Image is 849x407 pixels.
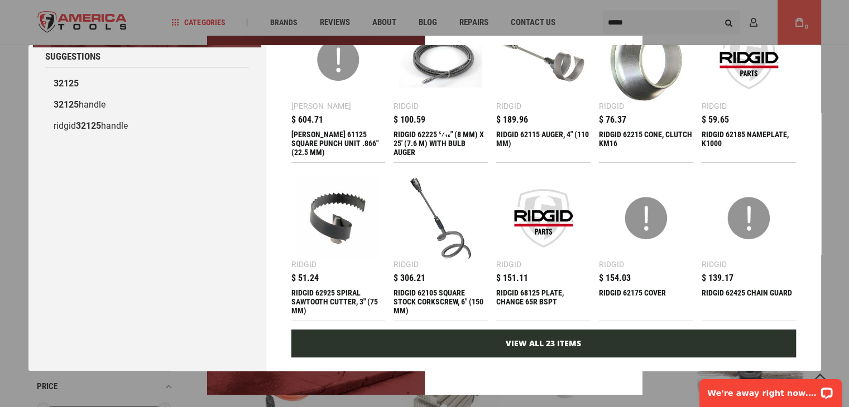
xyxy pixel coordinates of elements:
div: RIDGID 68125 PLATE, CHANGE 65R BSPT [496,288,591,315]
button: Close [616,36,642,62]
b: 32125 [76,120,101,131]
span: $ 139.17 [702,274,733,283]
div: Ridgid [702,102,727,110]
a: RIDGID 62215 CONE, CLUTCH KM16 Ridgid $ 76.37 RIDGID 62215 CONE, CLUTCH KM16 [599,13,693,162]
div: Ridgid [496,260,521,268]
div: RIDGID 62175 COVER [599,288,693,315]
span: $ 604.71 [291,115,323,124]
b: 32125 [54,78,79,89]
div: Ridgid [599,102,624,110]
a: RIDGID 62115 AUGER, 4 Ridgid $ 189.96 RIDGID 62115 AUGER, 4" (110 MM) [496,13,591,162]
a: RIDGID 62175 COVER Ridgid $ 154.03 RIDGID 62175 COVER [599,171,693,321]
a: RIDGID 62225 5⁄16 Ridgid $ 100.59 RIDGID 62225 5⁄16" (8 MM) X 25' (7.6 M) WITH BULB AUGER [394,13,488,162]
img: RIDGID 62425 CHAIN GUARD [707,177,790,260]
div: Ridgid [394,260,419,268]
div: Ridgid [394,102,419,110]
span: $ 51.24 [291,274,319,283]
a: ridgid32125handle [45,115,249,137]
div: RIDGID 62185 NAMEPLATE, K1000 [702,130,796,157]
div: [PERSON_NAME] [291,102,351,110]
span: $ 306.21 [394,274,425,283]
div: RIDGID 62105 SQUARE STOCK CORKSCREW, 6 [394,288,488,315]
a: RIDGID 62105 SQUARE STOCK CORKSCREW, 6 Ridgid $ 306.21 RIDGID 62105 SQUARE STOCK CORKSCREW, 6" (1... [394,171,488,321]
div: Ridgid [496,102,521,110]
img: RIDGID 62175 COVER [605,177,688,260]
div: GREENLEE 61125 SQUARE PUNCH UNIT .866 [291,130,386,157]
img: RIDGID 62215 CONE, CLUTCH KM16 [605,18,688,101]
div: Ridgid [599,260,624,268]
img: RIDGID 62105 SQUARE STOCK CORKSCREW, 6 [399,177,482,260]
span: $ 154.03 [599,274,631,283]
span: $ 59.65 [702,115,729,124]
img: RIDGID 62115 AUGER, 4 [502,18,585,101]
img: RIDGID 62185 NAMEPLATE, K1000 [707,18,790,101]
a: View All 23 Items [291,330,796,357]
img: RIDGID 62925 SPIRAL SAWTOOTH CUTTER, 3 [297,177,380,260]
span: Suggestions [45,52,100,61]
a: RIDGID 62925 SPIRAL SAWTOOTH CUTTER, 3 Ridgid $ 51.24 RIDGID 62925 SPIRAL SAWTOOTH CUTTER, 3" (75... [291,171,386,321]
svg: close icon [625,45,634,54]
div: RIDGID 62215 CONE, CLUTCH KM16 [599,130,693,157]
span: $ 189.96 [496,115,528,124]
a: 32125handle [45,94,249,115]
div: Ridgid [291,260,316,268]
a: RIDGID 62185 NAMEPLATE, K1000 Ridgid $ 59.65 RIDGID 62185 NAMEPLATE, K1000 [702,13,796,162]
iframe: LiveChat chat widget [692,372,849,407]
div: Ridgid [702,260,727,268]
img: GREENLEE 61125 SQUARE PUNCH UNIT .866 [297,18,380,101]
span: $ 76.37 [599,115,626,124]
img: RIDGID 68125 PLATE, CHANGE 65R BSPT [502,177,585,260]
img: RIDGID 62225 5⁄16 [399,18,482,101]
span: $ 151.11 [496,274,528,283]
a: RIDGID 68125 PLATE, CHANGE 65R BSPT Ridgid $ 151.11 RIDGID 68125 PLATE, CHANGE 65R BSPT [496,171,591,321]
a: 32125 [45,73,249,94]
div: RIDGID 62225 5⁄16 [394,130,488,157]
div: RIDGID 62925 SPIRAL SAWTOOTH CUTTER, 3 [291,288,386,315]
span: $ 100.59 [394,115,425,124]
a: GREENLEE 61125 SQUARE PUNCH UNIT .866 [PERSON_NAME] $ 604.71 [PERSON_NAME] 61125 SQUARE PUNCH UNI... [291,13,386,162]
a: RIDGID 62425 CHAIN GUARD Ridgid $ 139.17 RIDGID 62425 CHAIN GUARD [702,171,796,321]
b: 32125 [54,99,79,110]
div: RIDGID 62425 CHAIN GUARD [702,288,796,315]
div: RIDGID 62115 AUGER, 4 [496,130,591,157]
